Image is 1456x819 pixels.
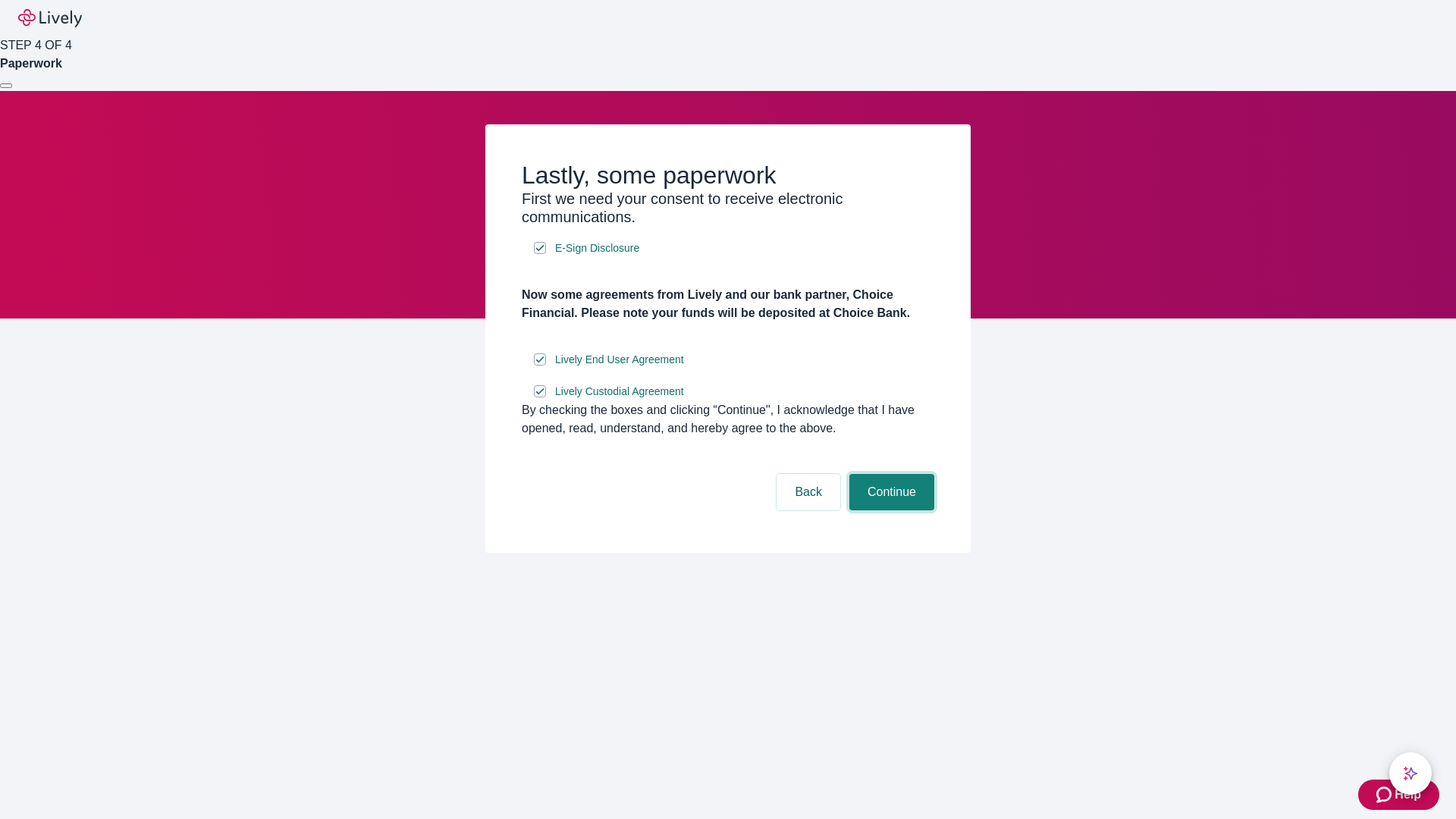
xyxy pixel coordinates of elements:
[555,352,684,368] span: Lively End User Agreement
[777,474,840,510] button: Back
[552,239,642,258] a: e-sign disclosure document
[522,401,934,438] div: By checking the boxes and clicking “Continue", I acknowledge that I have opened, read, understand...
[18,9,82,27] img: Lively
[555,384,684,400] span: Lively Custodial Agreement
[555,240,639,256] span: E-Sign Disclosure
[522,161,934,190] h2: Lastly, some paperwork
[849,474,934,510] button: Continue
[1389,752,1432,795] button: chat
[1358,780,1439,810] button: Zendesk support iconHelp
[522,190,934,226] h3: First we need your consent to receive electronic communications.
[522,286,934,322] h4: Now some agreements from Lively and our bank partner, Choice Financial. Please note your funds wi...
[1376,786,1395,804] svg: Zendesk support icon
[1395,786,1421,804] span: Help
[552,350,687,369] a: e-sign disclosure document
[552,382,687,401] a: e-sign disclosure document
[1403,766,1418,781] svg: Lively AI Assistant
